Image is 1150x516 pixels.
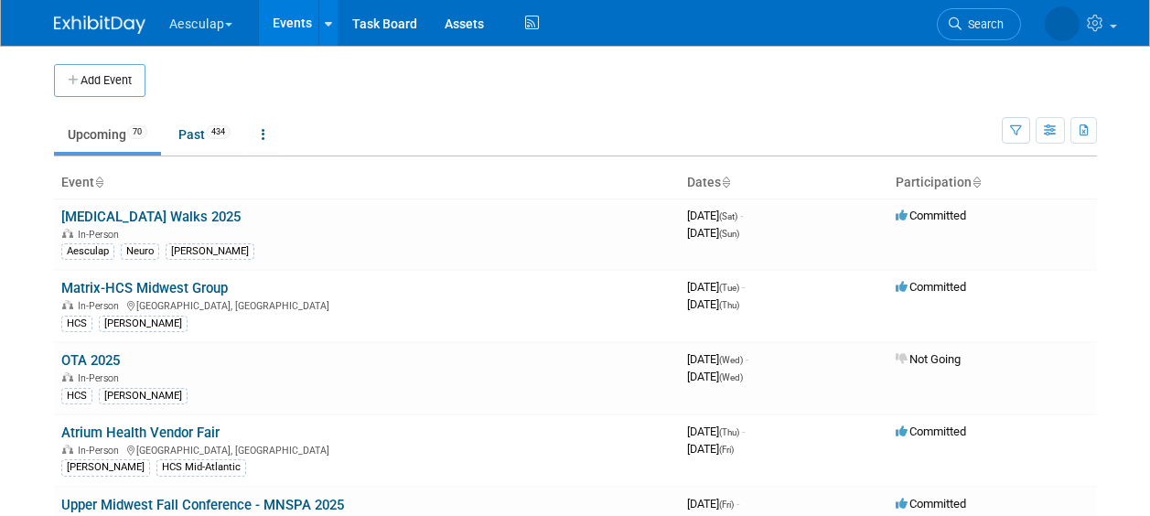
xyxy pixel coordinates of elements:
span: Committed [896,497,966,511]
div: [PERSON_NAME] [99,316,188,332]
div: [PERSON_NAME] [99,388,188,404]
img: In-Person Event [62,372,73,382]
span: [DATE] [687,297,739,311]
span: (Thu) [719,300,739,310]
span: In-Person [78,372,124,384]
img: In-Person Event [62,445,73,454]
span: - [742,425,745,438]
span: (Tue) [719,283,739,293]
span: [DATE] [687,280,745,294]
span: [DATE] [687,226,739,240]
div: [PERSON_NAME] [166,243,254,260]
span: Not Going [896,352,961,366]
div: HCS [61,388,92,404]
span: [DATE] [687,209,743,222]
div: [GEOGRAPHIC_DATA], [GEOGRAPHIC_DATA] [61,297,672,312]
div: Aesculap [61,243,114,260]
th: Dates [680,167,888,199]
img: Savannah Jones [1045,6,1080,41]
a: Atrium Health Vendor Fair [61,425,220,441]
span: In-Person [78,300,124,312]
img: In-Person Event [62,300,73,309]
img: ExhibitDay [54,16,145,34]
span: 434 [206,125,231,139]
span: (Thu) [719,427,739,437]
img: In-Person Event [62,229,73,238]
a: Past434 [165,117,244,152]
a: Sort by Event Name [94,175,103,189]
th: Event [54,167,680,199]
div: [GEOGRAPHIC_DATA], [GEOGRAPHIC_DATA] [61,442,672,457]
span: (Fri) [719,500,734,510]
span: Search [962,17,1004,31]
div: HCS [61,316,92,332]
a: [MEDICAL_DATA] Walks 2025 [61,209,241,225]
a: OTA 2025 [61,352,120,369]
span: Committed [896,209,966,222]
span: 70 [127,125,147,139]
a: Sort by Participation Type [972,175,981,189]
span: [DATE] [687,425,745,438]
a: Sort by Start Date [721,175,730,189]
span: [DATE] [687,442,734,456]
span: [DATE] [687,497,739,511]
span: Committed [896,425,966,438]
button: Add Event [54,64,145,97]
div: Neuro [121,243,159,260]
span: Committed [896,280,966,294]
span: - [746,352,748,366]
span: In-Person [78,445,124,457]
span: (Wed) [719,372,743,382]
a: Search [937,8,1021,40]
span: (Wed) [719,355,743,365]
div: HCS Mid-Atlantic [156,459,246,476]
span: In-Person [78,229,124,241]
a: Matrix-HCS Midwest Group [61,280,228,296]
span: (Fri) [719,445,734,455]
span: (Sat) [719,211,737,221]
span: - [736,497,739,511]
span: - [740,209,743,222]
div: [PERSON_NAME] [61,459,150,476]
span: - [742,280,745,294]
span: (Sun) [719,229,739,239]
a: Upper Midwest Fall Conference - MNSPA 2025 [61,497,344,513]
span: [DATE] [687,352,748,366]
th: Participation [888,167,1097,199]
span: [DATE] [687,370,743,383]
a: Upcoming70 [54,117,161,152]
